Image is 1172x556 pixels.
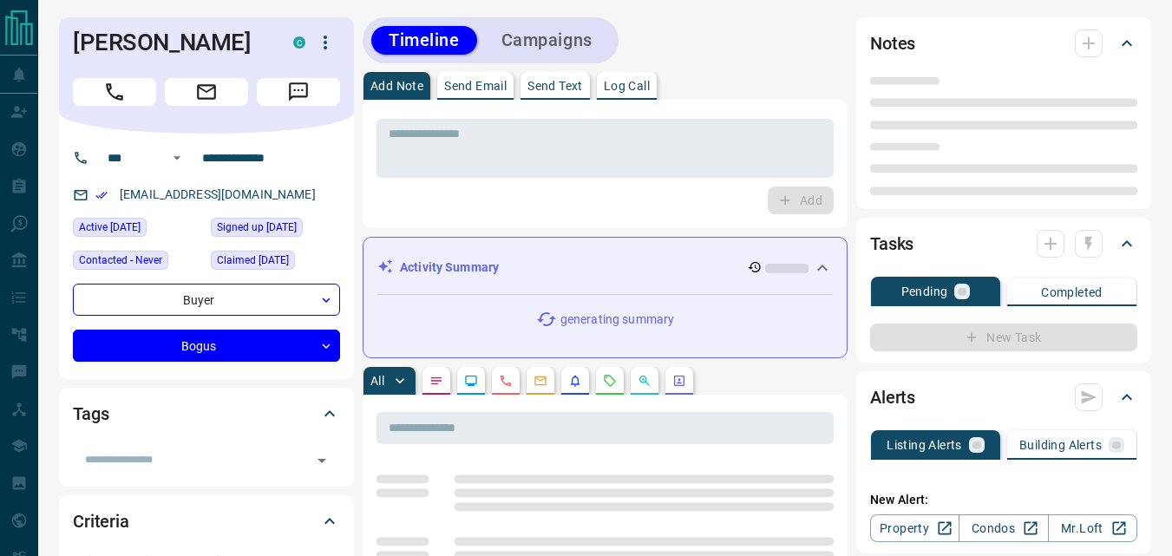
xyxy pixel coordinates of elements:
p: generating summary [560,311,674,329]
svg: Email Verified [95,189,108,201]
h2: Alerts [870,383,915,411]
span: Email [165,78,248,106]
button: Open [167,147,187,168]
div: Bogus [73,330,340,362]
span: Call [73,78,156,106]
p: Send Email [444,80,507,92]
button: Timeline [371,26,477,55]
span: Claimed [DATE] [217,252,289,269]
p: Add Note [370,80,423,92]
svg: Listing Alerts [568,374,582,388]
p: Send Text [527,80,583,92]
div: Notes [870,23,1137,64]
div: Criteria [73,500,340,542]
p: Listing Alerts [887,439,962,451]
h2: Tags [73,400,108,428]
svg: Notes [429,374,443,388]
p: All [370,375,384,387]
div: Activity Summary [377,252,833,284]
span: Contacted - Never [79,252,162,269]
a: Mr.Loft [1048,514,1137,542]
h2: Notes [870,29,915,57]
div: Tags [73,393,340,435]
div: Tasks [870,223,1137,265]
span: Signed up [DATE] [217,219,297,236]
div: Mon Apr 07 2025 [211,251,340,275]
a: Condos [959,514,1048,542]
div: condos.ca [293,36,305,49]
button: Campaigns [484,26,610,55]
svg: Requests [603,374,617,388]
p: Building Alerts [1019,439,1102,451]
a: Property [870,514,959,542]
svg: Agent Actions [672,374,686,388]
h1: [PERSON_NAME] [73,29,267,56]
div: Alerts [870,376,1137,418]
div: Mon Apr 07 2025 [211,218,340,242]
svg: Lead Browsing Activity [464,374,478,388]
p: Pending [901,285,948,298]
span: Message [257,78,340,106]
p: Activity Summary [400,258,499,277]
h2: Criteria [73,507,129,535]
p: Log Call [604,80,650,92]
svg: Emails [534,374,547,388]
p: New Alert: [870,491,1137,509]
h2: Tasks [870,230,913,258]
div: Tue Apr 08 2025 [73,218,202,242]
svg: Calls [499,374,513,388]
p: Completed [1041,286,1103,298]
button: Open [310,448,334,473]
div: Buyer [73,284,340,316]
span: Active [DATE] [79,219,141,236]
a: [EMAIL_ADDRESS][DOMAIN_NAME] [120,187,316,201]
svg: Opportunities [638,374,651,388]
